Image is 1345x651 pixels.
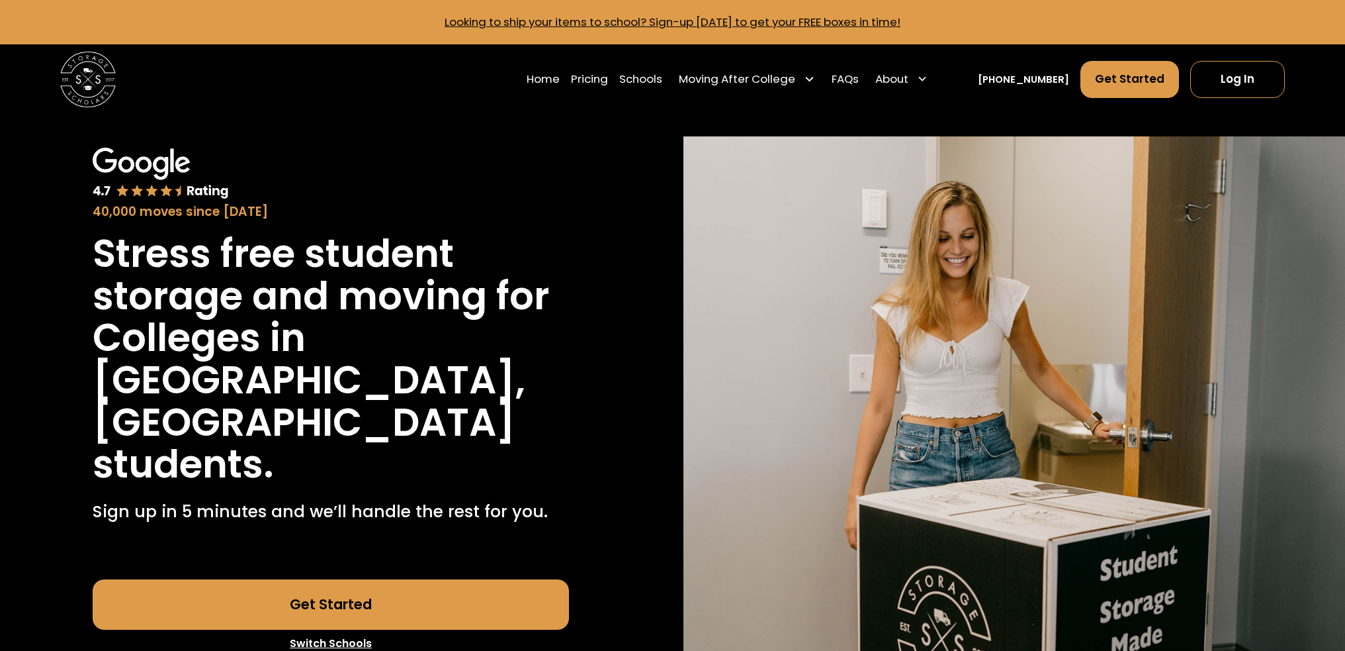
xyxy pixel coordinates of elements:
div: About [870,60,933,99]
div: Moving After College [673,60,820,99]
h1: Stress free student storage and moving for [93,232,569,317]
a: FAQs [832,60,859,99]
a: Get Started [93,579,569,630]
div: About [875,71,908,87]
h1: students. [93,443,274,485]
div: Moving After College [679,71,795,87]
div: 40,000 moves since [DATE] [93,203,569,221]
p: Sign up in 5 minutes and we’ll handle the rest for you. [93,499,548,525]
img: Storage Scholars main logo [60,52,116,107]
h1: Colleges in [GEOGRAPHIC_DATA], [GEOGRAPHIC_DATA] [93,317,569,443]
a: Log In [1190,61,1285,99]
a: [PHONE_NUMBER] [978,72,1069,87]
a: Pricing [571,60,608,99]
a: Get Started [1080,61,1179,99]
a: Home [527,60,560,99]
a: Schools [619,60,662,99]
a: Looking to ship your items to school? Sign-up [DATE] to get your FREE boxes in time! [445,14,900,30]
img: Google 4.7 star rating [93,148,229,200]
